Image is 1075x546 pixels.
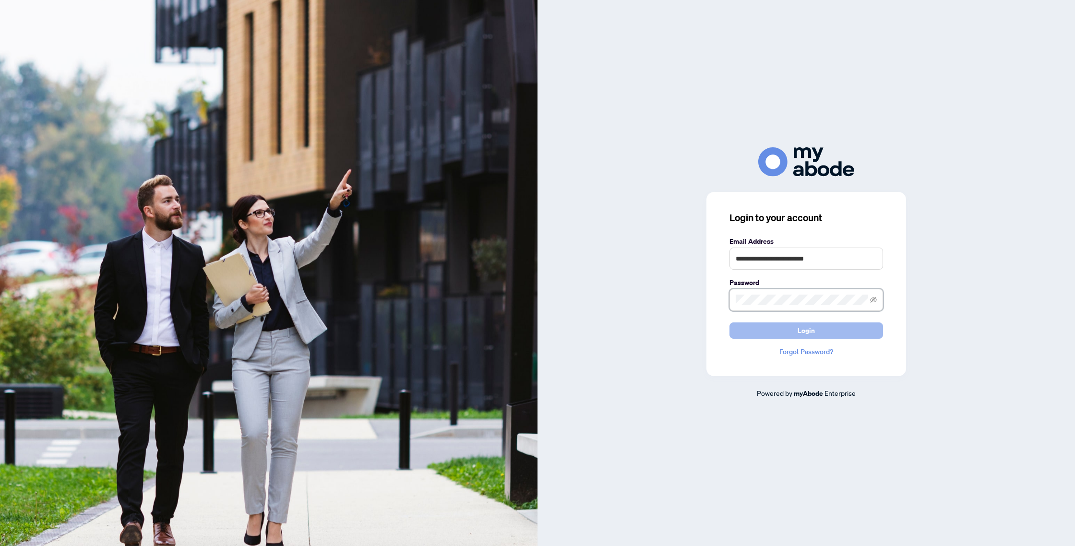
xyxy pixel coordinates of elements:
[729,322,883,339] button: Login
[729,346,883,357] a: Forgot Password?
[729,277,883,288] label: Password
[729,236,883,247] label: Email Address
[729,211,883,225] h3: Login to your account
[757,389,792,397] span: Powered by
[794,388,823,399] a: myAbode
[824,389,856,397] span: Enterprise
[798,323,815,338] span: Login
[758,147,854,177] img: ma-logo
[870,297,877,303] span: eye-invisible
